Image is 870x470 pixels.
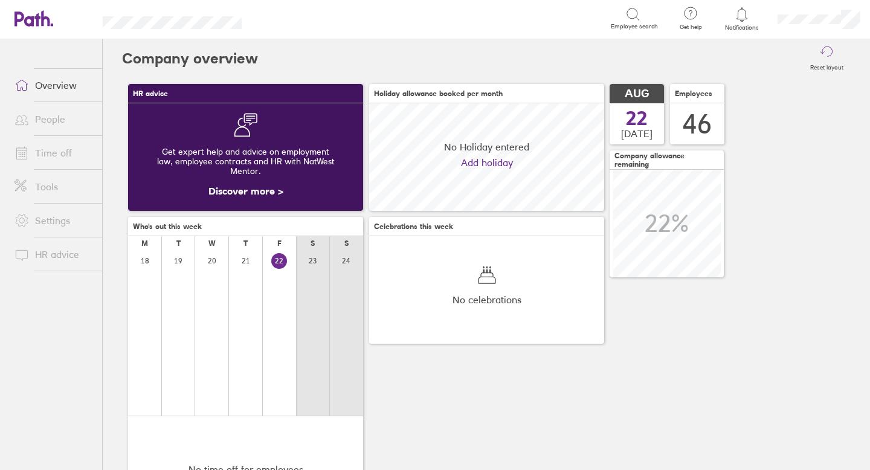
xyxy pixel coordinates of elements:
[5,175,102,199] a: Tools
[626,109,648,128] span: 22
[133,89,168,98] span: HR advice
[461,157,513,168] a: Add holiday
[723,24,762,31] span: Notifications
[803,60,851,71] label: Reset layout
[5,208,102,233] a: Settings
[141,239,148,248] div: M
[723,6,762,31] a: Notifications
[5,107,102,131] a: People
[5,73,102,97] a: Overview
[453,294,521,305] span: No celebrations
[208,239,216,248] div: W
[803,39,851,78] button: Reset layout
[176,239,181,248] div: T
[614,152,719,169] span: Company allowance remaining
[625,88,649,100] span: AUG
[683,109,712,140] div: 46
[5,242,102,266] a: HR advice
[208,185,283,197] a: Discover more >
[374,222,453,231] span: Celebrations this week
[243,239,248,248] div: T
[133,222,202,231] span: Who's out this week
[611,23,658,30] span: Employee search
[311,239,315,248] div: S
[277,239,282,248] div: F
[671,24,710,31] span: Get help
[621,128,652,139] span: [DATE]
[675,89,712,98] span: Employees
[344,239,349,248] div: S
[122,39,258,78] h2: Company overview
[444,141,529,152] span: No Holiday entered
[5,141,102,165] a: Time off
[374,89,503,98] span: Holiday allowance booked per month
[274,13,305,24] div: Search
[138,137,353,185] div: Get expert help and advice on employment law, employee contracts and HR with NatWest Mentor.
